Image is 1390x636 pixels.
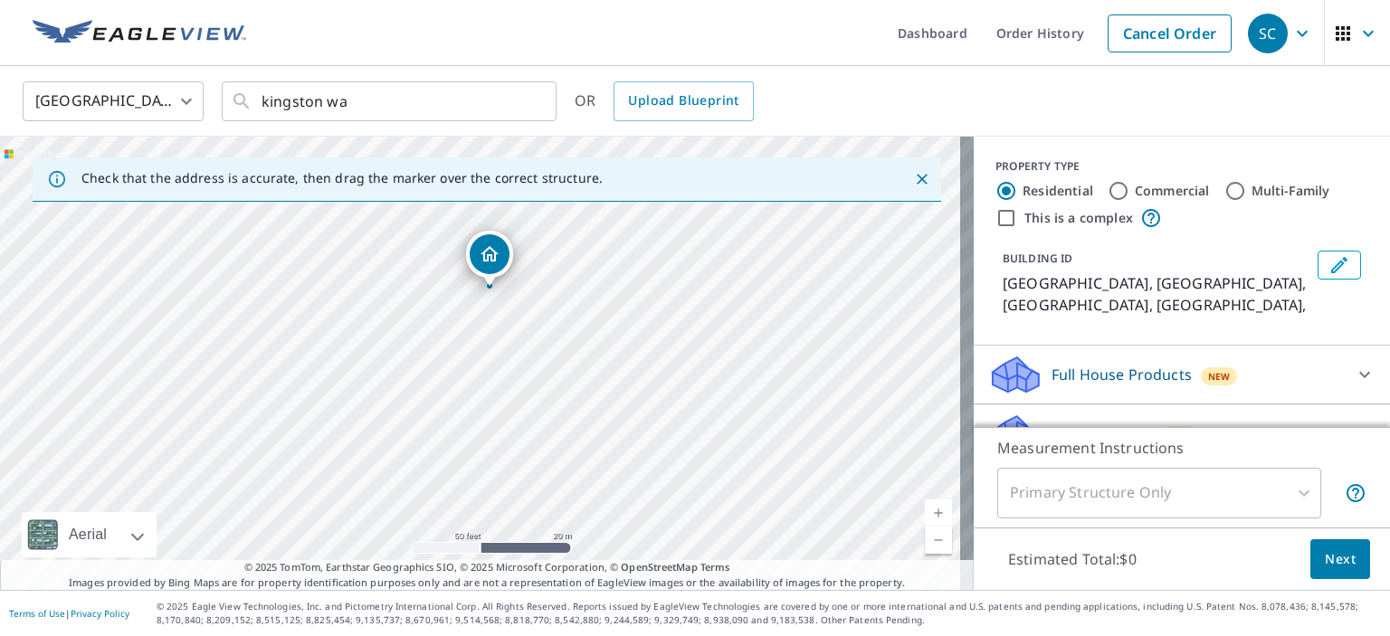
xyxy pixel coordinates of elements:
[997,468,1321,518] div: Primary Structure Only
[1108,14,1232,52] a: Cancel Order
[9,608,129,619] p: |
[1023,182,1093,200] label: Residential
[71,607,129,620] a: Privacy Policy
[1003,251,1072,266] p: BUILDING ID
[262,76,519,127] input: Search by address or latitude-longitude
[1252,182,1330,200] label: Multi-Family
[1208,369,1231,384] span: New
[9,607,65,620] a: Terms of Use
[244,560,730,575] span: © 2025 TomTom, Earthstar Geographics SIO, © 2025 Microsoft Corporation, ©
[621,560,697,574] a: OpenStreetMap
[997,437,1366,459] p: Measurement Instructions
[925,527,952,554] a: Current Level 19, Zoom Out
[1052,364,1192,385] p: Full House Products
[1135,182,1210,200] label: Commercial
[157,600,1381,627] p: © 2025 Eagle View Technologies, Inc. and Pictometry International Corp. All Rights Reserved. Repo...
[910,167,934,191] button: Close
[1345,482,1366,504] span: Your report will include only the primary structure on the property. For example, a detached gara...
[22,512,157,557] div: Aerial
[988,353,1376,396] div: Full House ProductsNew
[81,170,603,186] p: Check that the address is accurate, then drag the marker over the correct structure.
[1310,539,1370,580] button: Next
[575,81,754,121] div: OR
[1248,14,1288,53] div: SC
[1052,422,1152,444] p: Roof Products
[1325,548,1356,571] span: Next
[1024,209,1133,227] label: This is a complex
[33,20,246,47] img: EV Logo
[23,76,204,127] div: [GEOGRAPHIC_DATA]
[1003,272,1310,316] p: [GEOGRAPHIC_DATA], [GEOGRAPHIC_DATA], [GEOGRAPHIC_DATA], [GEOGRAPHIC_DATA],
[1318,251,1361,280] button: Edit building 1
[63,512,112,557] div: Aerial
[988,412,1376,455] div: Roof ProductsNew
[628,90,738,112] span: Upload Blueprint
[700,560,730,574] a: Terms
[994,539,1151,579] p: Estimated Total: $0
[995,158,1368,175] div: PROPERTY TYPE
[614,81,753,121] a: Upload Blueprint
[466,231,513,287] div: Dropped pin, building 1, Residential property, Kingston, WA Kingston, WA
[925,499,952,527] a: Current Level 19, Zoom In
